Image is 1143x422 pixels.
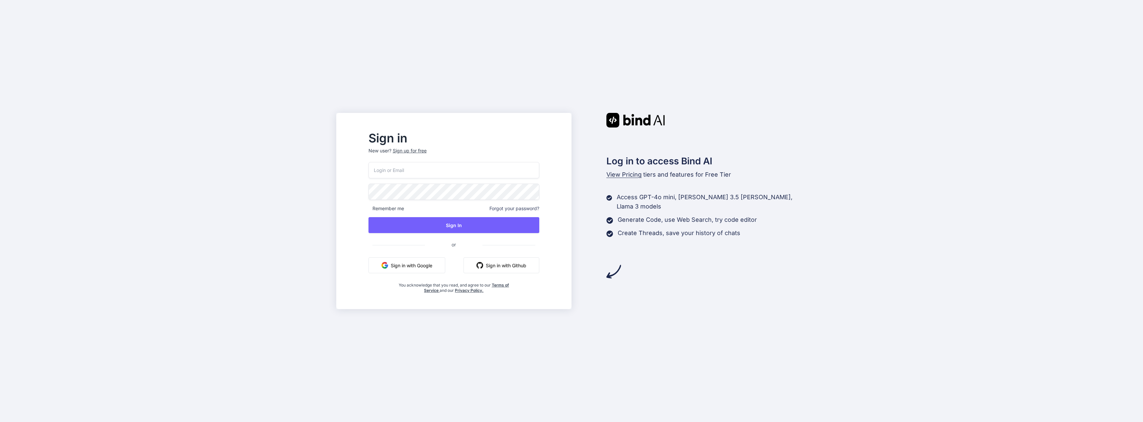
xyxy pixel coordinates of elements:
[397,279,511,293] div: You acknowledge that you read, and agree to our and our
[606,171,642,178] span: View Pricing
[618,228,740,238] p: Create Threads, save your history of chats
[455,288,483,293] a: Privacy Policy.
[606,264,621,279] img: arrow
[381,262,388,269] img: google
[368,205,404,212] span: Remember me
[368,217,539,233] button: Sign In
[606,154,807,168] h2: Log in to access Bind AI
[368,162,539,178] input: Login or Email
[368,147,539,162] p: New user?
[464,257,539,273] button: Sign in with Github
[476,262,483,269] img: github
[606,170,807,179] p: tiers and features for Free Tier
[424,283,509,293] a: Terms of Service
[489,205,539,212] span: Forgot your password?
[368,133,539,143] h2: Sign in
[368,257,445,273] button: Sign in with Google
[393,147,427,154] div: Sign up for free
[618,215,757,224] p: Generate Code, use Web Search, try code editor
[617,193,807,211] p: Access GPT-4o mini, [PERSON_NAME] 3.5 [PERSON_NAME], Llama 3 models
[606,113,665,127] img: Bind AI logo
[425,236,482,253] span: or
